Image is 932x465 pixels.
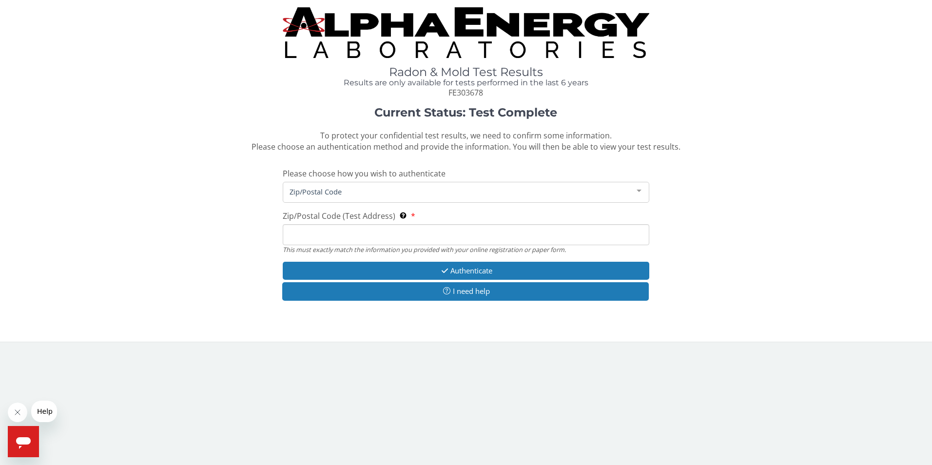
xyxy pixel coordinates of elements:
span: Zip/Postal Code [287,186,630,197]
button: Authenticate [283,262,650,280]
img: TightCrop.jpg [283,7,650,58]
iframe: Button to launch messaging window [8,426,39,457]
span: To protect your confidential test results, we need to confirm some information. Please choose an ... [252,130,680,152]
h4: Results are only available for tests performed in the last 6 years [283,78,650,87]
span: Please choose how you wish to authenticate [283,168,446,179]
iframe: Close message [8,403,27,422]
strong: Current Status: Test Complete [374,105,557,119]
span: Zip/Postal Code (Test Address) [283,211,395,221]
button: I need help [282,282,649,300]
div: This must exactly match the information you provided with your online registration or paper form. [283,245,650,254]
iframe: Message from company [31,401,57,422]
span: FE303678 [448,87,483,98]
h1: Radon & Mold Test Results [283,66,650,78]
